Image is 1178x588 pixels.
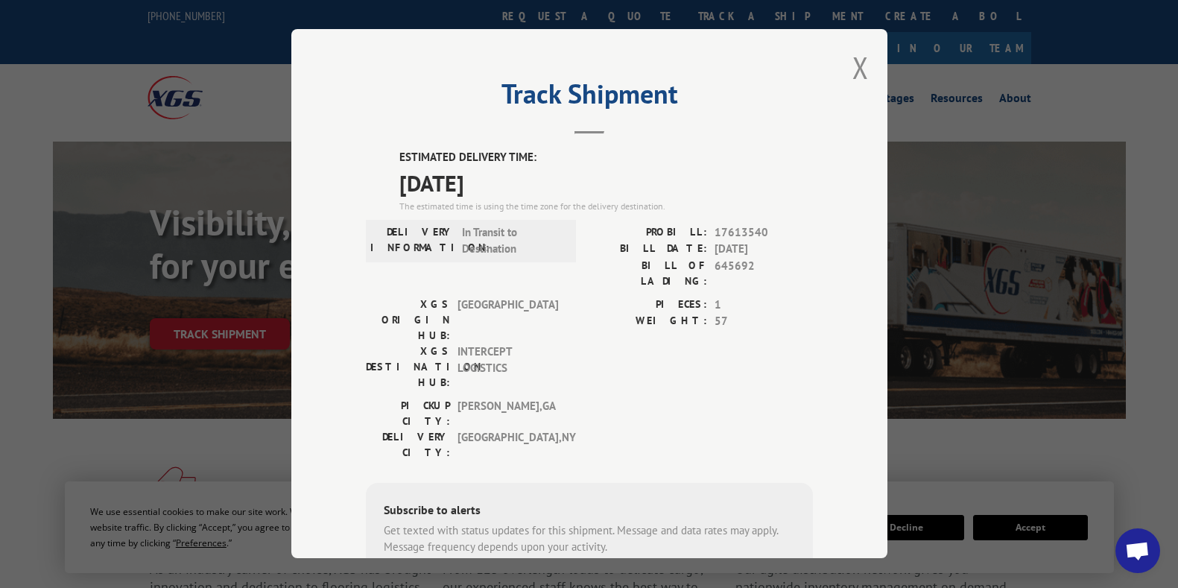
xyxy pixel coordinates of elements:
div: Subscribe to alerts [384,501,795,522]
label: DELIVERY CITY: [366,429,450,461]
label: PROBILL: [589,224,707,241]
div: Get texted with status updates for this shipment. Message and data rates may apply. Message frequ... [384,522,795,556]
label: XGS DESTINATION HUB: [366,344,450,391]
label: XGS ORIGIN HUB: [366,297,450,344]
label: WEIGHT: [589,314,707,331]
label: DELIVERY INFORMATION: [370,224,455,258]
div: Open chat [1115,528,1160,573]
label: PICKUP CITY: [366,398,450,429]
span: [DATE] [715,241,813,259]
span: [GEOGRAPHIC_DATA] , NY [457,429,558,461]
label: BILL OF LADING: [589,258,707,289]
h2: Track Shipment [366,83,813,112]
button: Close modal [852,48,869,87]
span: 1 [715,297,813,314]
label: ESTIMATED DELIVERY TIME: [399,150,813,167]
div: The estimated time is using the time zone for the delivery destination. [399,200,813,213]
label: PIECES: [589,297,707,314]
span: 17613540 [715,224,813,241]
span: [GEOGRAPHIC_DATA] [457,297,558,344]
span: 645692 [715,258,813,289]
span: In Transit to Destination [462,224,563,258]
span: [DATE] [399,166,813,200]
span: 57 [715,314,813,331]
label: BILL DATE: [589,241,707,259]
span: INTERCEPT LOGISTICS [457,344,558,391]
span: [PERSON_NAME] , GA [457,398,558,429]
